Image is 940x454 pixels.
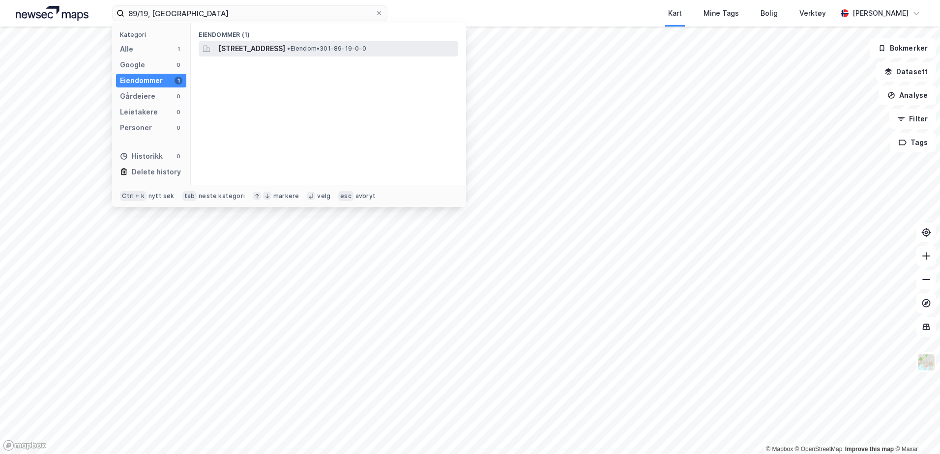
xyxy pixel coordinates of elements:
div: avbryt [355,192,376,200]
button: Bokmerker [870,38,936,58]
div: 1 [175,77,182,85]
div: 0 [175,124,182,132]
div: Gårdeiere [120,90,155,102]
div: Bolig [761,7,778,19]
div: Ctrl + k [120,191,147,201]
a: Mapbox homepage [3,440,46,451]
div: 0 [175,61,182,69]
div: Alle [120,43,133,55]
div: velg [317,192,330,200]
div: nytt søk [148,192,175,200]
div: neste kategori [199,192,245,200]
span: Eiendom • 301-89-19-0-0 [287,45,366,53]
span: [STREET_ADDRESS] [218,43,285,55]
button: Filter [889,109,936,129]
div: Leietakere [120,106,158,118]
div: Delete history [132,166,181,178]
div: Personer [120,122,152,134]
iframe: Chat Widget [891,407,940,454]
input: Søk på adresse, matrikkel, gårdeiere, leietakere eller personer [124,6,375,21]
div: tab [182,191,197,201]
div: Historikk [120,150,163,162]
a: Improve this map [845,446,894,453]
div: [PERSON_NAME] [852,7,909,19]
button: Tags [890,133,936,152]
div: markere [273,192,299,200]
a: Mapbox [766,446,793,453]
div: 0 [175,92,182,100]
div: Kart [668,7,682,19]
div: Kategori [120,31,186,38]
div: Eiendommer (1) [191,23,466,41]
div: Google [120,59,145,71]
button: Analyse [879,85,936,105]
span: • [287,45,290,52]
div: 0 [175,152,182,160]
img: logo.a4113a55bc3d86da70a041830d287a7e.svg [16,6,88,21]
div: esc [338,191,353,201]
button: Datasett [876,62,936,82]
div: Mine Tags [704,7,739,19]
div: Verktøy [799,7,826,19]
div: Eiendommer [120,75,163,86]
div: 0 [175,108,182,116]
div: Kontrollprogram for chat [891,407,940,454]
img: Z [917,353,936,371]
div: 1 [175,45,182,53]
a: OpenStreetMap [795,446,843,453]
